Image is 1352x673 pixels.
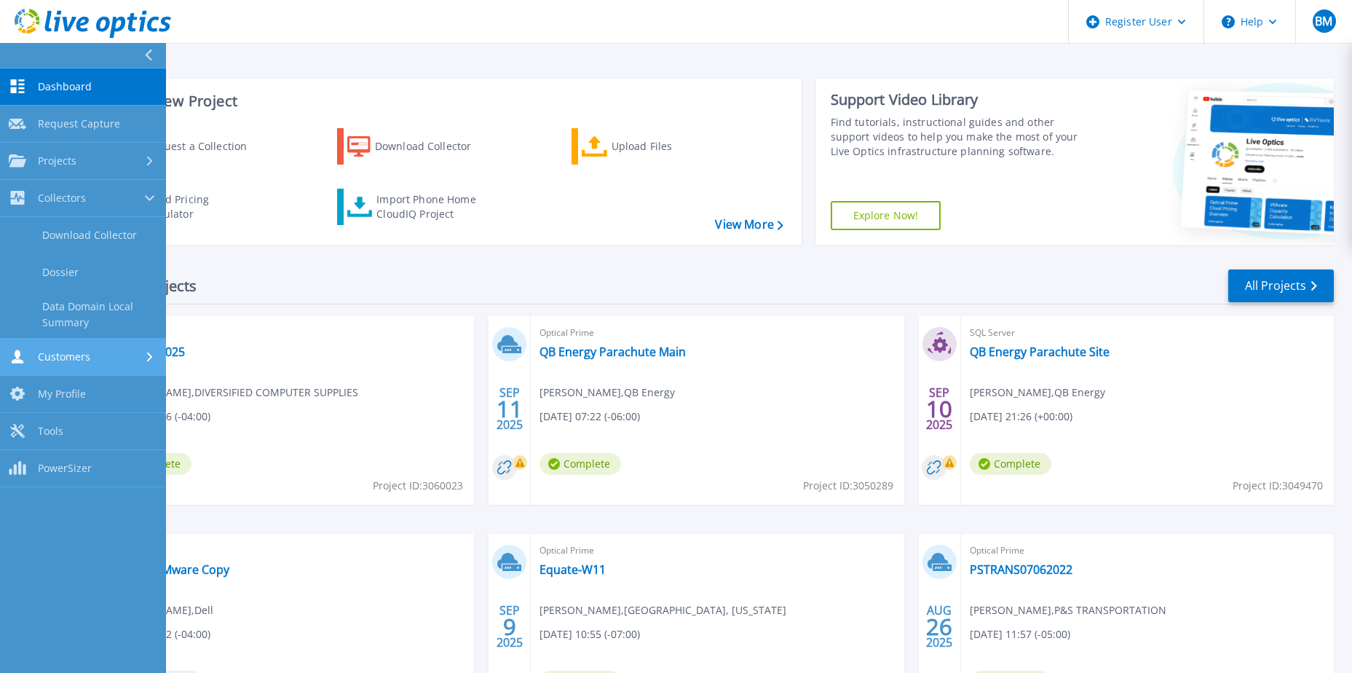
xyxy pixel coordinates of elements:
span: PowerSizer [38,462,92,475]
span: Complete [539,453,621,475]
span: BM [1315,15,1332,27]
span: Project ID: 3050289 [803,478,893,494]
span: [PERSON_NAME] , P&S TRANSPORTATION [970,602,1166,618]
div: SEP 2025 [925,382,953,436]
span: [PERSON_NAME] , QB Energy [539,385,675,401]
span: Project ID: 3049470 [1233,478,1323,494]
span: [DATE] 11:57 (-05:00) [970,626,1070,642]
span: Collectors [38,192,86,205]
a: Request a Collection [103,128,266,165]
div: SEP 2025 [496,382,523,436]
a: MSGCU VMware Copy [110,562,229,577]
span: 9 [503,621,516,633]
a: Equate-W11 [539,562,606,577]
span: Optical Prime [539,325,895,341]
span: Optical Prime [539,543,895,559]
a: Cloud Pricing Calculator [103,189,266,225]
a: QB Energy Parachute Main [539,345,686,359]
span: Complete [970,453,1051,475]
div: Upload Files [612,132,728,161]
div: Request a Collection [145,132,261,161]
div: Import Phone Home CloudIQ Project [376,192,490,221]
a: QB Energy Parachute Site [970,345,1110,359]
span: [DATE] 21:26 (+00:00) [970,409,1072,425]
span: Request Capture [38,117,120,130]
span: SQL Server [970,325,1325,341]
a: Download Collector [337,128,499,165]
span: Dashboard [38,80,92,93]
span: Optical Prime [110,325,465,341]
a: View More [715,218,783,232]
a: Upload Files [572,128,734,165]
div: AUG 2025 [925,600,953,653]
h3: Start a New Project [103,93,783,109]
span: [DATE] 10:55 (-07:00) [539,626,640,642]
span: Projects [38,154,76,168]
span: [PERSON_NAME] , [GEOGRAPHIC_DATA], [US_STATE] [539,602,786,618]
span: 26 [926,621,952,633]
span: Customers [38,350,90,363]
span: [DATE] 07:22 (-06:00) [539,409,640,425]
span: 11 [497,403,523,415]
div: Cloud Pricing Calculator [143,192,259,221]
span: [PERSON_NAME] , DIVERSIFIED COMPUTER SUPPLIES [110,385,358,401]
div: SEP 2025 [496,600,523,653]
a: PSTRANS07062022 [970,562,1072,577]
span: My Profile [38,387,86,401]
a: Explore Now! [831,201,941,230]
div: Support Video Library [831,90,1094,109]
span: Project ID: 3060023 [373,478,463,494]
div: Find tutorials, instructional guides and other support videos to help you make the most of your L... [831,115,1094,159]
span: [PERSON_NAME] , QB Energy [970,385,1105,401]
span: Optical Prime [970,543,1325,559]
span: Tools [38,425,63,438]
div: Download Collector [375,132,491,161]
span: 10 [926,403,952,415]
span: Optical Prime [110,543,465,559]
a: All Projects [1228,269,1334,302]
